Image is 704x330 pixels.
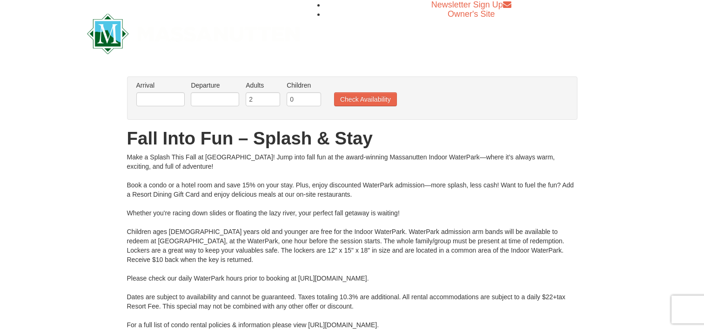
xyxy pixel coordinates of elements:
button: Check Availability [334,92,397,106]
label: Children [287,81,321,90]
label: Adults [246,81,280,90]
label: Arrival [136,81,185,90]
img: Massanutten Resort Logo [87,14,300,54]
label: Departure [191,81,239,90]
a: Massanutten Resort [87,21,300,43]
a: Owner's Site [448,9,495,19]
h1: Fall Into Fun – Splash & Stay [127,129,577,148]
